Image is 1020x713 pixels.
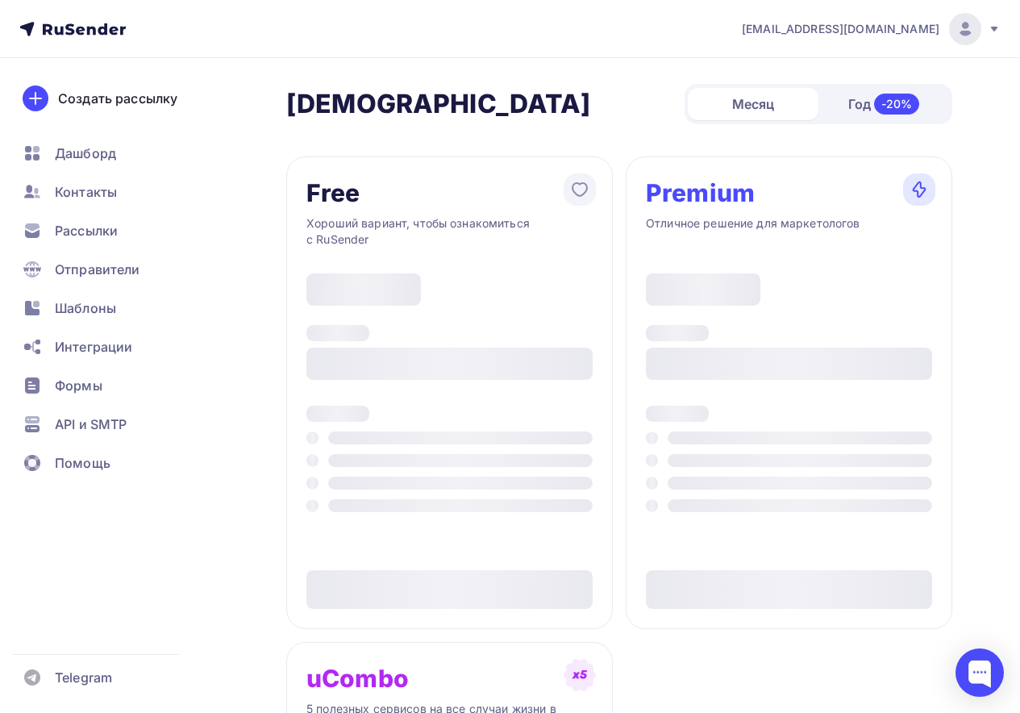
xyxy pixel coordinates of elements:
[13,215,205,247] a: Рассылки
[55,668,112,687] span: Telegram
[55,298,116,318] span: Шаблоны
[306,665,409,691] div: uCombo
[55,453,110,473] span: Помощь
[13,369,205,402] a: Формы
[306,215,593,248] div: Хороший вариант, чтобы ознакомиться с RuSender
[13,176,205,208] a: Контакты
[55,337,132,356] span: Интеграции
[742,13,1001,45] a: [EMAIL_ADDRESS][DOMAIN_NAME]
[13,292,205,324] a: Шаблоны
[55,182,117,202] span: Контакты
[874,94,920,115] div: -20%
[818,87,949,121] div: Год
[688,88,818,120] div: Месяц
[13,137,205,169] a: Дашборд
[286,88,591,120] h2: [DEMOGRAPHIC_DATA]
[55,415,127,434] span: API и SMTP
[646,215,932,248] div: Отличное решение для маркетологов
[58,89,177,108] div: Создать рассылку
[55,144,116,163] span: Дашборд
[646,180,755,206] div: Premium
[55,260,140,279] span: Отправители
[306,180,360,206] div: Free
[742,21,939,37] span: [EMAIL_ADDRESS][DOMAIN_NAME]
[55,376,102,395] span: Формы
[13,253,205,286] a: Отправители
[55,221,118,240] span: Рассылки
